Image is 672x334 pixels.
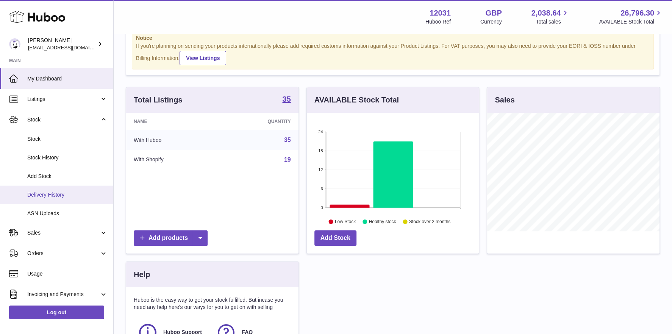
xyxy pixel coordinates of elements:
p: Huboo is the easy way to get your stock fulfilled. But incase you need any help here's our ways f... [134,296,291,311]
a: 35 [284,137,291,143]
h3: Help [134,269,150,280]
span: AVAILABLE Stock Total [599,18,663,25]
h3: Sales [495,95,514,105]
a: 19 [284,156,291,163]
span: ASN Uploads [27,210,108,217]
text: Healthy stock [369,219,396,224]
a: 35 [282,95,291,104]
text: Low Stock [335,219,356,224]
div: Currency [480,18,502,25]
td: With Shopify [126,150,219,170]
text: 12 [318,167,323,172]
span: Listings [27,96,100,103]
span: 2,038.64 [531,8,561,18]
h3: AVAILABLE Stock Total [314,95,399,105]
text: 18 [318,148,323,153]
a: View Listings [180,51,226,65]
a: Add products [134,230,208,246]
img: admin@makewellforyou.com [9,38,20,50]
a: Add Stock [314,230,356,246]
text: 0 [320,205,323,210]
th: Name [126,113,219,130]
th: Quantity [219,113,298,130]
text: 24 [318,129,323,134]
span: 26,796.30 [620,8,654,18]
span: Total sales [536,18,569,25]
span: Invoicing and Payments [27,291,100,298]
span: Add Stock [27,173,108,180]
span: Usage [27,270,108,277]
text: 6 [320,186,323,191]
a: Log out [9,306,104,319]
strong: 12031 [430,8,451,18]
span: Orders [27,250,100,257]
span: Stock [27,135,108,143]
span: Delivery History [27,191,108,199]
td: With Huboo [126,130,219,150]
a: 26,796.30 AVAILABLE Stock Total [599,8,663,25]
span: Stock History [27,154,108,161]
text: Stock over 2 months [409,219,450,224]
span: [EMAIL_ADDRESS][DOMAIN_NAME] [28,44,111,50]
span: My Dashboard [27,75,108,82]
span: Sales [27,229,100,236]
div: [PERSON_NAME] [28,37,96,51]
span: Stock [27,116,100,123]
div: Huboo Ref [425,18,451,25]
div: If you're planning on sending your products internationally please add required customs informati... [136,43,650,65]
strong: GBP [485,8,502,18]
h3: Total Listings [134,95,183,105]
strong: 35 [282,95,291,103]
strong: Notice [136,35,650,42]
a: 2,038.64 Total sales [531,8,570,25]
